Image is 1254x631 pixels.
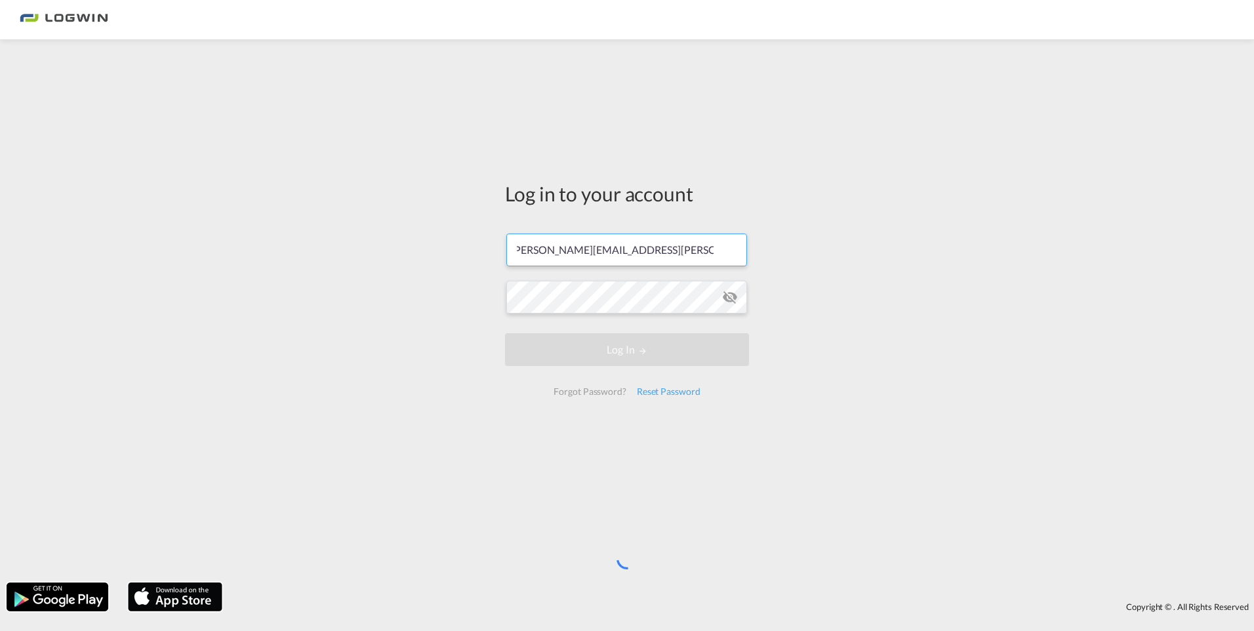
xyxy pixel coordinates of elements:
[127,581,224,613] img: apple.png
[229,596,1254,618] div: Copyright © . All Rights Reserved
[20,5,108,35] img: bc73a0e0d8c111efacd525e4c8ad7d32.png
[722,289,738,305] md-icon: icon-eye-off
[505,333,749,366] button: LOGIN
[5,581,110,613] img: google.png
[505,180,749,207] div: Log in to your account
[632,380,706,403] div: Reset Password
[506,234,747,266] input: Enter email/phone number
[548,380,631,403] div: Forgot Password?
